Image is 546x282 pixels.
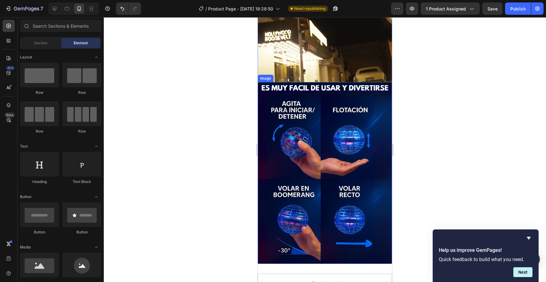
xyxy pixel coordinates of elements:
[6,66,15,70] div: 450
[20,179,59,185] div: Heading
[258,17,392,282] iframe: Design area
[20,54,32,60] span: Layout
[63,90,101,95] div: Row
[40,5,43,12] p: 7
[487,6,498,11] span: Save
[525,234,532,242] button: Hide survey
[20,229,59,235] div: Button
[20,20,101,32] input: Search Sections & Elements
[63,179,101,185] div: Text Block
[2,2,46,15] button: 7
[20,144,28,149] span: Text
[439,234,532,277] div: Help us improve GemPages!
[208,6,273,12] span: Product Page - [DATE] 19:28:50
[510,6,526,12] div: Publish
[426,6,466,12] span: 1 product assigned
[20,244,31,250] span: Media
[513,267,532,277] button: Next question
[505,2,531,15] button: Publish
[482,2,503,15] button: Save
[34,40,47,46] span: Section
[116,2,141,15] div: Undo/Redo
[63,229,101,235] div: Button
[5,113,15,117] div: Beta
[439,247,532,254] h2: Help us improve GemPages!
[91,141,101,151] span: Toggle open
[294,6,326,11] span: Need republishing
[421,2,480,15] button: 1 product assigned
[20,90,59,95] div: Row
[20,194,31,200] span: Button
[91,52,101,62] span: Toggle open
[91,192,101,202] span: Toggle open
[63,129,101,134] div: Row
[20,129,59,134] div: Row
[91,242,101,252] span: Toggle open
[74,40,88,46] span: Element
[205,6,207,12] span: /
[439,256,532,262] p: Quick feedback to build what you need.
[55,263,87,268] div: Drop element here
